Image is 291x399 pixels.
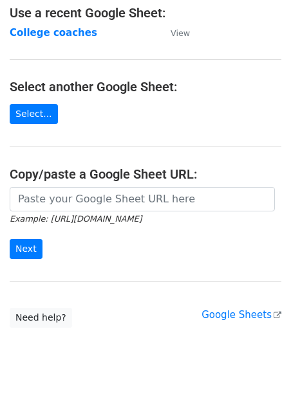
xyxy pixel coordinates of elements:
[10,104,58,124] a: Select...
[202,309,281,321] a: Google Sheets
[10,27,97,39] a: College coaches
[10,239,42,259] input: Next
[10,166,281,182] h4: Copy/paste a Google Sheet URL:
[10,79,281,94] h4: Select another Google Sheet:
[10,187,275,211] input: Paste your Google Sheet URL here
[10,214,142,224] small: Example: [URL][DOMAIN_NAME]
[227,337,291,399] iframe: Chat Widget
[171,28,190,38] small: View
[10,5,281,21] h4: Use a recent Google Sheet:
[158,27,190,39] a: View
[10,308,72,328] a: Need help?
